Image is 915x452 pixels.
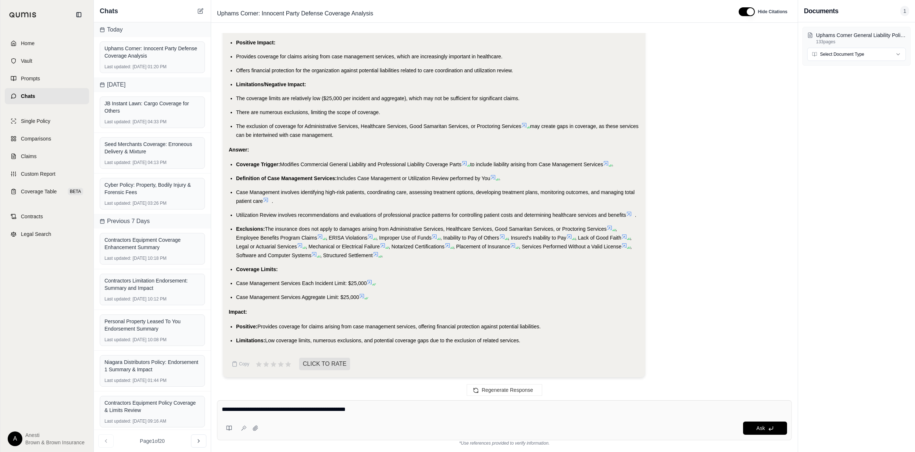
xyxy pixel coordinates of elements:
[236,175,337,181] span: Definition of Case Management Services:
[236,81,306,87] span: Limitations/Negative Impact:
[236,123,639,138] span: may create gaps in coverage, as these services can be intertwined with case management.
[196,7,205,15] button: New Chat
[743,422,787,435] button: Ask
[758,9,787,15] span: Hide Citations
[575,235,621,241] span: , Lack of Good Faith
[756,425,765,431] span: Ask
[519,244,621,249] span: , Services Performed Without a Valid License
[104,418,200,424] div: [DATE] 09:16 AM
[816,32,906,39] p: Uphams Corner General Liability Policy.pdf
[236,338,265,343] span: Limitations:
[326,235,367,241] span: , ERISA Violations
[21,75,40,82] span: Prompts
[229,357,252,371] button: Copy
[236,244,632,258] span: , Software and Computer Systems
[236,109,380,115] span: There are numerous exclusions, limiting the scope of coverage.
[104,236,200,251] div: Contractors Equipment Coverage Enhancement Summary
[320,252,372,258] span: , Structured Settlement
[8,431,22,446] div: A
[236,189,635,204] span: Case Management involves identifying high-risk patients, coordinating care, assessing treatment o...
[21,230,51,238] span: Legal Search
[104,378,131,383] span: Last updated:
[25,439,85,446] span: Brown & Brown Insurance
[104,318,200,332] div: Personal Property Leased To You Endorsement Summary
[104,296,200,302] div: [DATE] 10:12 PM
[21,188,57,195] span: Coverage Table
[499,175,500,181] span: .
[482,387,533,393] span: Regenerate Response
[21,57,32,65] span: Vault
[104,100,200,114] div: JB Instant Lawn: Cargo Coverage for Others
[104,200,131,206] span: Last updated:
[104,277,200,292] div: Contractors Limitation Endorsement: Summary and Impact
[104,141,200,155] div: Seed Merchants Coverage: Erroneous Delivery & Mixture
[236,294,359,300] span: Case Management Services Aggregate Limit: $25,000
[104,337,200,343] div: [DATE] 10:08 PM
[807,32,906,45] button: Uphams Corner General Liability Policy.pdf133pages
[104,64,200,70] div: [DATE] 01:20 PM
[229,147,249,153] strong: Answer:
[816,39,906,45] p: 133 pages
[5,35,89,51] a: Home
[9,12,37,18] img: Qumis Logo
[635,212,636,218] span: .
[236,226,265,232] span: Exclusions:
[94,214,211,229] div: Previous 7 Days
[104,255,200,261] div: [DATE] 10:18 PM
[467,384,542,396] button: Regenerate Response
[5,88,89,104] a: Chats
[5,70,89,87] a: Prompts
[900,6,909,16] span: 1
[236,161,280,167] span: Coverage Trigger:
[104,181,200,196] div: Cyber Policy: Property, Bodily Injury & Forensic Fees
[104,337,131,343] span: Last updated:
[337,175,490,181] span: Includes Case Management or Utilization Review performed by You
[5,183,89,200] a: Coverage TableBETA
[21,135,51,142] span: Comparisons
[236,324,257,329] span: Positive:
[236,226,617,241] span: , Employee Benefits Program Claims
[214,8,376,19] span: Uphams Corner: Innocent Party Defense Coverage Analysis
[280,161,462,167] span: Modifies Commercial General Liability and Professional Liability Coverage Parts
[508,235,566,241] span: , Insured's Inability to Pay
[5,226,89,242] a: Legal Search
[73,9,85,21] button: Collapse sidebar
[5,148,89,164] a: Claims
[257,324,540,329] span: Provides coverage for claims arising from case management services, offering financial protection...
[453,244,510,249] span: , Placement of Insurance
[306,244,380,249] span: , Mechanical or Electrical Failure
[104,45,200,59] div: Uphams Corner: Innocent Party Defense Coverage Analysis
[21,92,35,100] span: Chats
[5,166,89,182] a: Custom Report
[104,418,131,424] span: Last updated:
[104,160,200,165] div: [DATE] 04:13 PM
[236,68,513,73] span: Offers financial protection for the organization against potential liabilities related to care co...
[21,153,37,160] span: Claims
[104,119,200,125] div: [DATE] 04:33 PM
[5,53,89,69] a: Vault
[265,226,607,232] span: The insurance does not apply to damages arising from Administrative Services, Healthcare Services...
[236,40,275,45] span: Positive Impact:
[94,77,211,92] div: [DATE]
[68,188,83,195] span: BETA
[21,213,43,220] span: Contracts
[5,113,89,129] a: Single Policy
[25,431,85,439] span: Anesti
[104,160,131,165] span: Last updated:
[440,235,499,241] span: , Inability to Pay of Others
[104,200,200,206] div: [DATE] 03:26 PM
[104,119,131,125] span: Last updated:
[94,22,211,37] div: Today
[382,252,383,258] span: .
[214,8,730,19] div: Edit Title
[217,440,792,446] div: *Use references provided to verify information.
[272,198,273,204] span: .
[804,6,838,16] h3: Documents
[470,161,603,167] span: to include liability arising from Case Management Services
[140,437,165,445] span: Page 1 of 20
[236,123,521,129] span: The exclusion of coverage for Administrative Services, Healthcare Services, Good Samaritan Servic...
[21,40,34,47] span: Home
[21,117,50,125] span: Single Policy
[612,161,613,167] span: .
[236,95,519,101] span: The coverage limits are relatively low ($25,000 per incident and aggregate), which may not be suf...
